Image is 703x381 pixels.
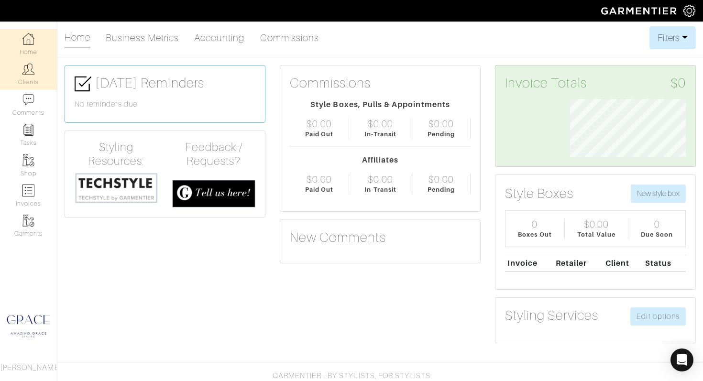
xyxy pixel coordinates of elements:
[307,118,331,130] div: $0.00
[654,218,660,230] div: 0
[683,5,695,17] img: gear-icon-white-bd11855cb880d31180b6d7d6211b90ccbf57a29d726f0c71d8c61bd08dd39cc2.png
[630,307,686,326] a: Edit options
[65,28,90,48] a: Home
[368,118,393,130] div: $0.00
[75,100,255,109] h6: No reminders due
[643,255,686,272] th: Status
[75,172,158,204] img: techstyle-93310999766a10050dc78ceb7f971a75838126fd19372ce40ba20cdf6a89b94b.png
[631,185,686,203] button: New style box
[641,230,672,239] div: Due Soon
[364,130,397,139] div: In-Transit
[75,75,255,92] h3: [DATE] Reminders
[22,33,34,45] img: dashboard-icon-dbcd8f5a0b271acd01030246c82b418ddd0df26cd7fceb0bd07c9910d44c42f6.png
[290,75,371,91] h3: Commissions
[305,185,333,194] div: Paid Out
[670,348,693,371] div: Open Intercom Messenger
[22,63,34,75] img: clients-icon-6bae9207a08558b7cb47a8932f037763ab4055f8c8b6bfacd5dc20c3e0201464.png
[505,255,553,272] th: Invoice
[649,26,696,49] button: Filters
[603,255,643,272] th: Client
[584,218,609,230] div: $0.00
[577,230,615,239] div: Total Value
[22,185,34,196] img: orders-icon-0abe47150d42831381b5fb84f609e132dff9fe21cb692f30cb5eec754e2cba89.png
[75,76,91,92] img: check-box-icon-36a4915ff3ba2bd8f6e4f29bc755bb66becd62c870f447fc0dd1365fcfddab58.png
[428,130,455,139] div: Pending
[364,185,397,194] div: In-Transit
[670,75,686,91] span: $0
[22,154,34,166] img: garments-icon-b7da505a4dc4fd61783c78ac3ca0ef83fa9d6f193b1c9dc38574b1d14d53ca28.png
[22,215,34,227] img: garments-icon-b7da505a4dc4fd61783c78ac3ca0ef83fa9d6f193b1c9dc38574b1d14d53ca28.png
[260,28,319,47] a: Commissions
[290,99,471,110] div: Style Boxes, Pulls & Appointments
[305,130,333,139] div: Paid Out
[428,118,453,130] div: $0.00
[505,75,686,91] h3: Invoice Totals
[290,154,471,166] div: Affiliates
[428,185,455,194] div: Pending
[518,230,551,239] div: Boxes Out
[172,180,255,207] img: feedback_requests-3821251ac2bd56c73c230f3229a5b25d6eb027adea667894f41107c140538ee0.png
[290,229,471,246] h3: New Comments
[368,174,393,185] div: $0.00
[106,28,179,47] a: Business Metrics
[194,28,245,47] a: Accounting
[307,174,331,185] div: $0.00
[532,218,538,230] div: 0
[428,174,453,185] div: $0.00
[172,141,255,168] h4: Feedback / Requests?
[75,141,158,168] h4: Styling Resources:
[596,2,683,19] img: garmentier-logo-header-white-b43fb05a5012e4ada735d5af1a66efaba907eab6374d6393d1fbf88cb4ef424d.png
[553,255,603,272] th: Retailer
[22,94,34,106] img: comment-icon-a0a6a9ef722e966f86d9cbdc48e553b5cf19dbc54f86b18d962a5391bc8f6eb6.png
[22,124,34,136] img: reminder-icon-8004d30b9f0a5d33ae49ab947aed9ed385cf756f9e5892f1edd6e32f2345188e.png
[505,185,574,202] h3: Style Boxes
[505,307,598,324] h3: Styling Services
